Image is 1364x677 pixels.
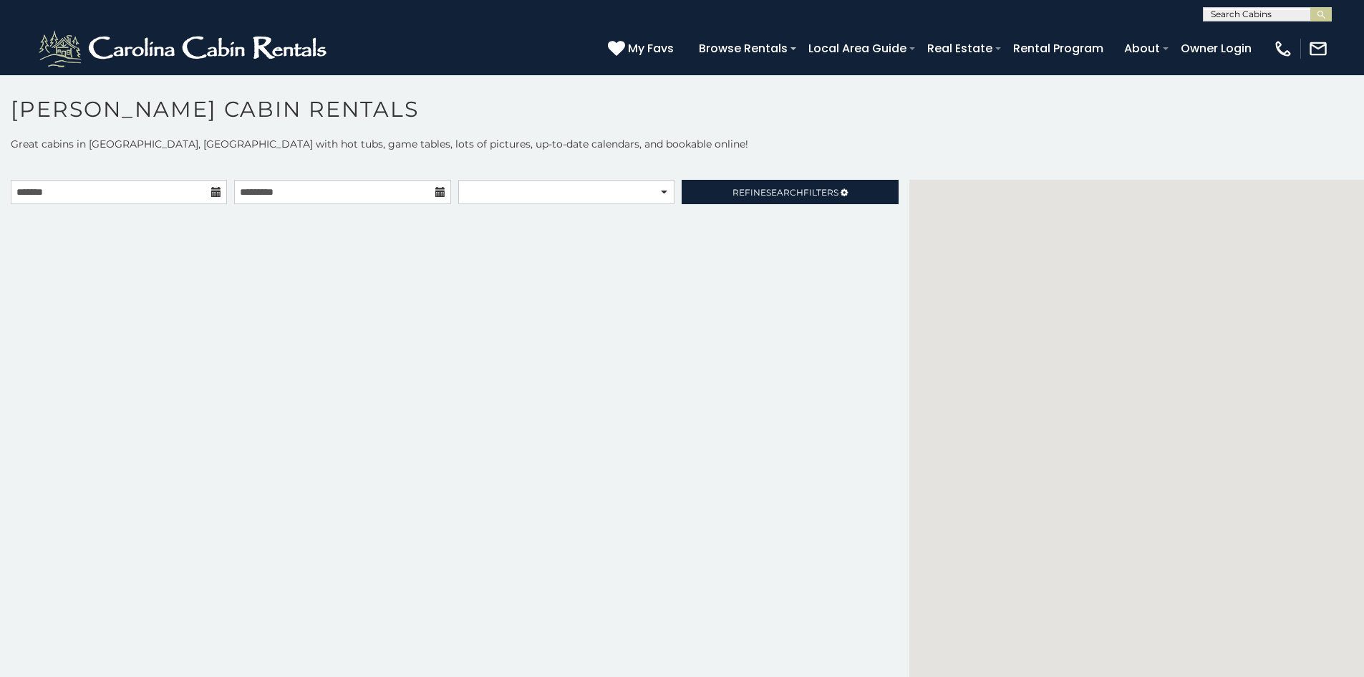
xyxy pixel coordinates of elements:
[1273,39,1293,59] img: phone-regular-white.png
[682,180,898,204] a: RefineSearchFilters
[1006,36,1111,61] a: Rental Program
[1117,36,1167,61] a: About
[692,36,795,61] a: Browse Rentals
[36,27,333,70] img: White-1-2.png
[766,187,803,198] span: Search
[801,36,914,61] a: Local Area Guide
[732,187,838,198] span: Refine Filters
[1174,36,1259,61] a: Owner Login
[628,39,674,57] span: My Favs
[608,39,677,58] a: My Favs
[1308,39,1328,59] img: mail-regular-white.png
[920,36,1000,61] a: Real Estate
